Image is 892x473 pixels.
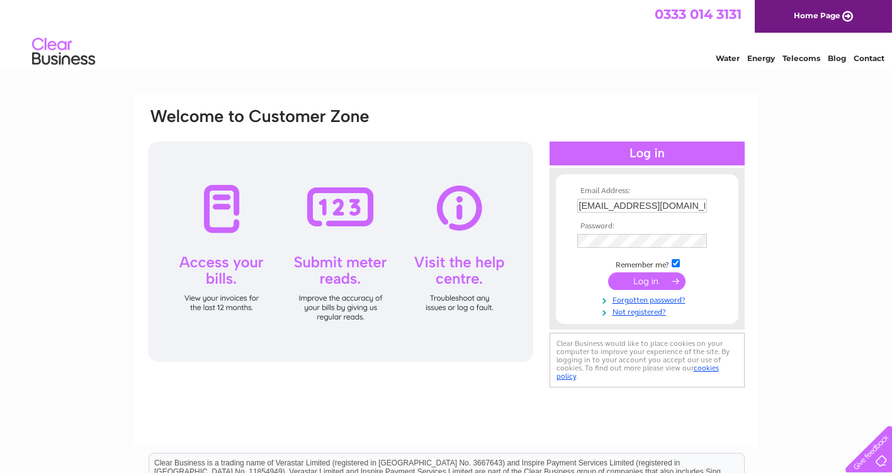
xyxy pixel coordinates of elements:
div: Clear Business would like to place cookies on your computer to improve your experience of the sit... [550,333,745,387]
input: Submit [608,272,686,290]
th: Password: [574,222,720,231]
td: Remember me? [574,257,720,270]
th: Email Address: [574,187,720,196]
a: Forgotten password? [577,293,720,305]
img: logo.png [31,33,96,71]
a: Contact [854,53,884,63]
div: Clear Business is a trading name of Verastar Limited (registered in [GEOGRAPHIC_DATA] No. 3667643... [149,7,744,61]
a: Not registered? [577,305,720,317]
a: Telecoms [782,53,820,63]
a: Blog [828,53,846,63]
a: cookies policy [556,364,719,381]
a: Energy [747,53,775,63]
a: Water [716,53,740,63]
a: 0333 014 3131 [655,6,742,22]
